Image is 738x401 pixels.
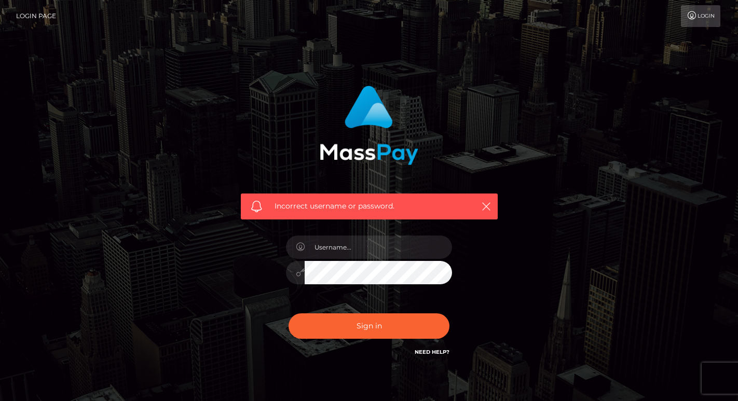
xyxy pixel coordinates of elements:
input: Username... [305,236,452,259]
span: Incorrect username or password. [275,201,464,212]
a: Need Help? [415,349,449,355]
a: Login [681,5,720,27]
a: Login Page [16,5,56,27]
button: Sign in [289,313,449,339]
img: MassPay Login [320,86,418,165]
